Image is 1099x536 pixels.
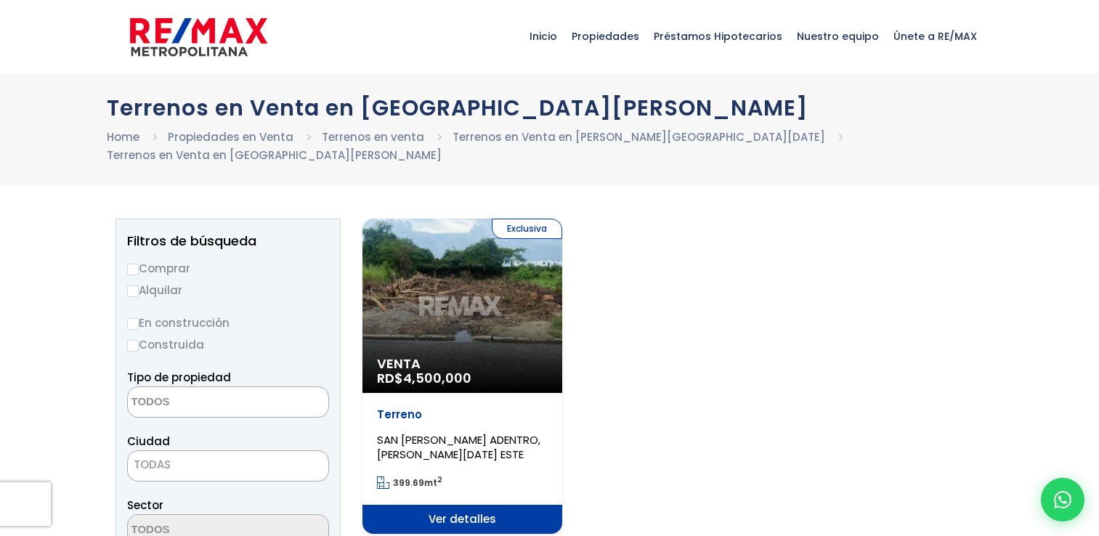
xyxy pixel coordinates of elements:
label: Comprar [127,259,329,277]
img: remax-metropolitana-logo [130,15,267,59]
span: RD$ [377,369,471,387]
span: Nuestro equipo [790,15,886,58]
a: Exclusiva Venta RD$4,500,000 Terreno SAN [PERSON_NAME] ADENTRO, [PERSON_NAME][DATE] ESTE 399.69mt... [362,219,562,534]
h2: Filtros de búsqueda [127,234,329,248]
label: Alquilar [127,281,329,299]
span: Venta [377,357,548,371]
input: Comprar [127,264,139,275]
input: Construida [127,340,139,352]
input: En construcción [127,318,139,330]
a: Terrenos en Venta en [PERSON_NAME][GEOGRAPHIC_DATA][DATE] [453,129,825,145]
span: TODAS [127,450,329,482]
textarea: Search [128,387,269,418]
a: Home [107,129,139,145]
label: En construcción [127,314,329,332]
span: Tipo de propiedad [127,370,231,385]
span: Sector [127,498,163,513]
span: Ciudad [127,434,170,449]
span: 4,500,000 [403,369,471,387]
p: Terreno [377,407,548,422]
h1: Terrenos en Venta en [GEOGRAPHIC_DATA][PERSON_NAME] [107,95,993,121]
span: 399.69 [393,476,424,489]
span: Únete a RE/MAX [886,15,984,58]
a: Terrenos en venta [322,129,424,145]
span: TODAS [128,455,328,475]
sup: 2 [437,474,442,485]
span: Exclusiva [492,219,562,239]
label: Construida [127,336,329,354]
a: Propiedades en Venta [168,129,293,145]
span: mt [377,476,442,489]
span: Préstamos Hipotecarios [646,15,790,58]
li: Terrenos en Venta en [GEOGRAPHIC_DATA][PERSON_NAME] [107,146,442,164]
span: SAN [PERSON_NAME] ADENTRO, [PERSON_NAME][DATE] ESTE [377,432,540,462]
input: Alquilar [127,285,139,297]
span: TODAS [134,457,171,472]
span: Propiedades [564,15,646,58]
span: Inicio [522,15,564,58]
span: Ver detalles [362,505,562,534]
